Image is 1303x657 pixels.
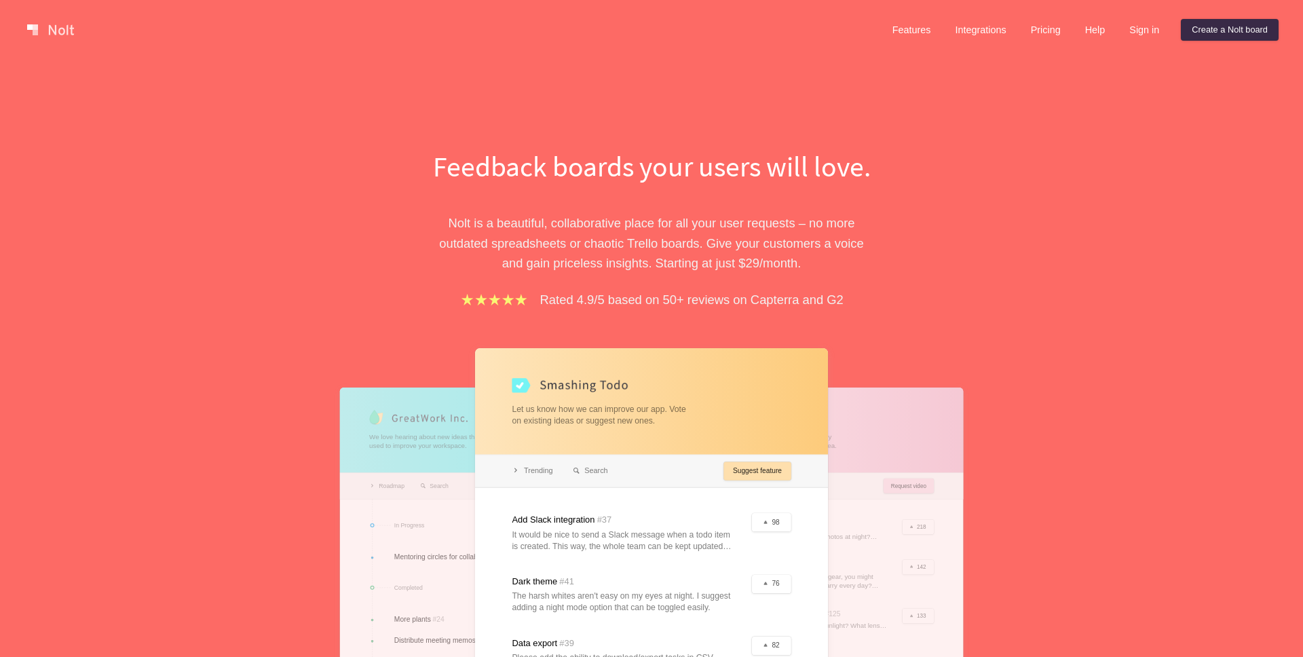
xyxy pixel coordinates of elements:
[417,147,886,186] h1: Feedback boards your users will love.
[1181,19,1279,41] a: Create a Nolt board
[1074,19,1116,41] a: Help
[944,19,1017,41] a: Integrations
[882,19,942,41] a: Features
[1020,19,1072,41] a: Pricing
[1118,19,1170,41] a: Sign in
[417,213,886,273] p: Nolt is a beautiful, collaborative place for all your user requests – no more outdated spreadshee...
[540,290,844,309] p: Rated 4.9/5 based on 50+ reviews on Capterra and G2
[459,292,529,307] img: stars.b067e34983.png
